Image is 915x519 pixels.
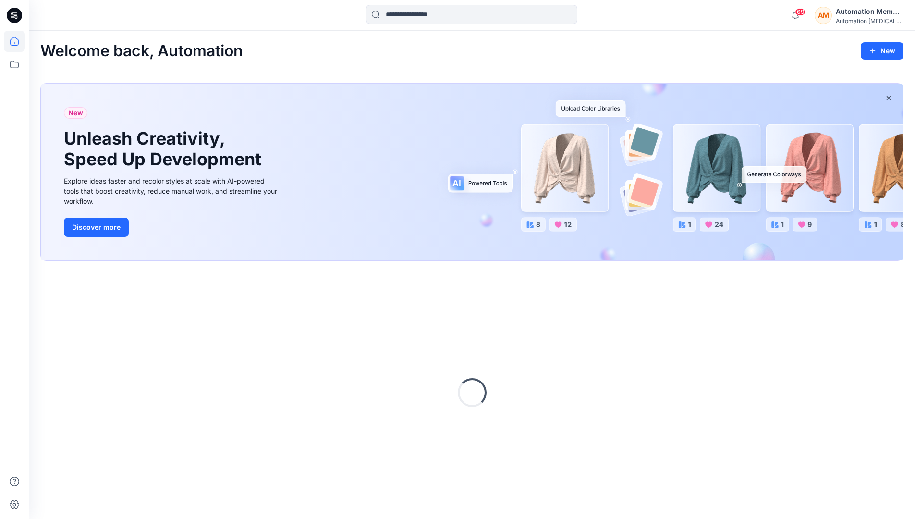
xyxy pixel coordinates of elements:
h2: Welcome back, Automation [40,42,243,60]
button: New [861,42,903,60]
div: Automation Member [836,6,903,17]
span: New [68,107,83,119]
div: AM [815,7,832,24]
h1: Unleash Creativity, Speed Up Development [64,128,266,170]
a: Discover more [64,218,280,237]
button: Discover more [64,218,129,237]
div: Automation [MEDICAL_DATA]... [836,17,903,25]
div: Explore ideas faster and recolor styles at scale with AI-powered tools that boost creativity, red... [64,176,280,206]
span: 69 [795,8,805,16]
